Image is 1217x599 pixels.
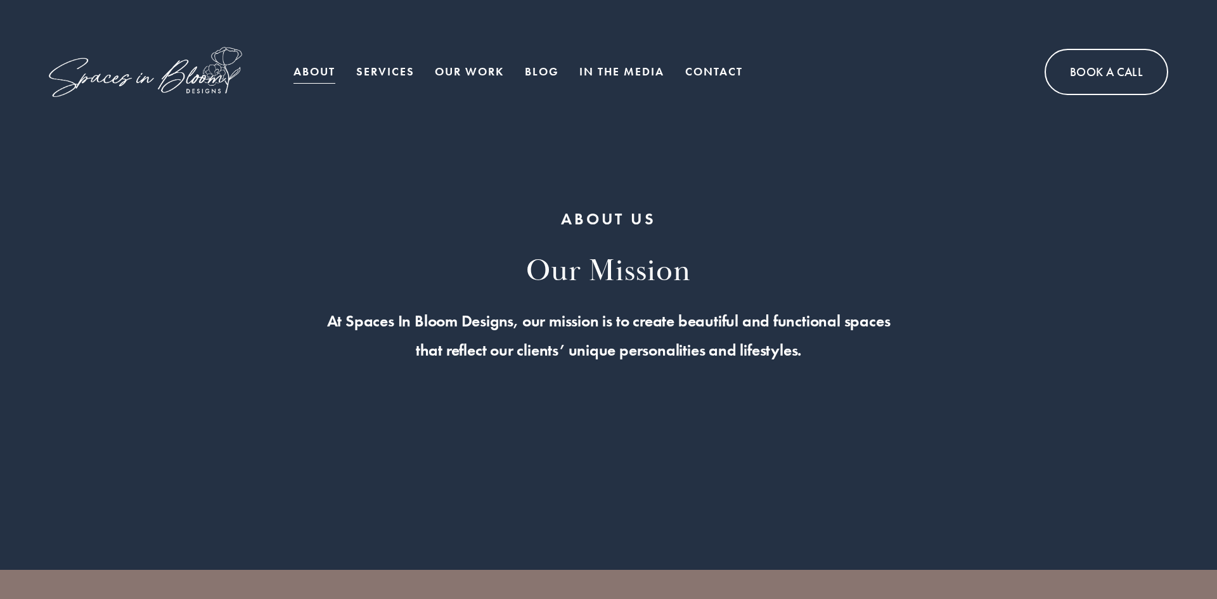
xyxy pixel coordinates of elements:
[228,307,989,365] p: At Spaces In Bloom Designs, our mission is to create beautiful and functional spaces that reflect...
[228,252,989,292] h2: our mission
[293,59,335,84] a: About
[1045,49,1168,95] a: Book A Call
[525,59,559,84] a: Blog
[435,59,504,84] a: Our Work
[685,59,743,84] a: Contact
[356,59,415,84] a: Services
[49,47,242,97] img: Spaces in Bloom Designs
[228,209,989,231] h1: ABOUT US
[579,59,664,84] a: In the Media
